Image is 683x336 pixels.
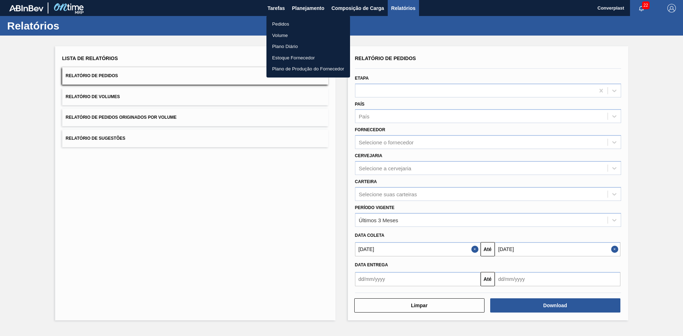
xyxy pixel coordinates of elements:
a: Volume [266,30,350,41]
a: Pedidos [266,18,350,30]
a: Estoque Fornecedor [266,52,350,64]
a: Plano Diário [266,41,350,52]
a: Plano de Produção do Fornecedor [266,63,350,75]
